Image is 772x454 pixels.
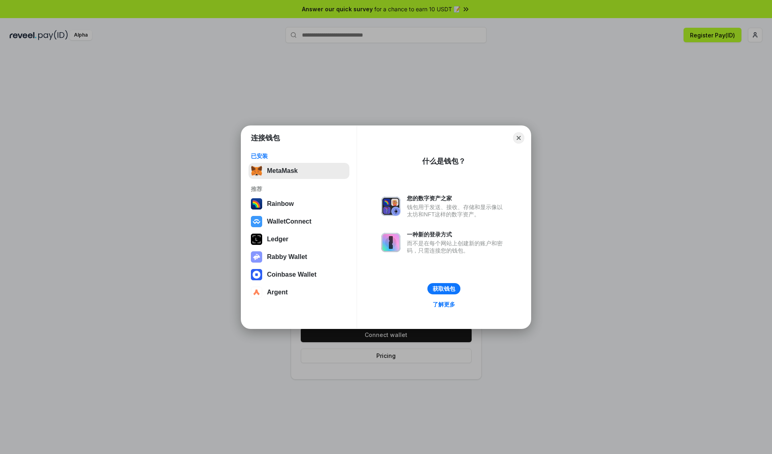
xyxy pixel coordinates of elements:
[433,285,455,292] div: 获取钱包
[407,203,507,218] div: 钱包用于发送、接收、存储和显示像以太坊和NFT这样的数字资产。
[267,253,307,261] div: Rabby Wallet
[407,195,507,202] div: 您的数字资产之家
[422,156,466,166] div: 什么是钱包？
[513,132,524,144] button: Close
[248,231,349,247] button: Ledger
[248,284,349,300] button: Argent
[251,287,262,298] img: svg+xml,%3Csvg%20width%3D%2228%22%20height%3D%2228%22%20viewBox%3D%220%200%2028%2028%22%20fill%3D...
[248,196,349,212] button: Rainbow
[267,167,298,175] div: MetaMask
[251,185,347,193] div: 推荐
[433,301,455,308] div: 了解更多
[407,231,507,238] div: 一种新的登录方式
[267,218,312,225] div: WalletConnect
[267,236,288,243] div: Ledger
[251,269,262,280] img: svg+xml,%3Csvg%20width%3D%2228%22%20height%3D%2228%22%20viewBox%3D%220%200%2028%2028%22%20fill%3D...
[267,271,316,278] div: Coinbase Wallet
[248,267,349,283] button: Coinbase Wallet
[251,198,262,210] img: svg+xml,%3Csvg%20width%3D%22120%22%20height%3D%22120%22%20viewBox%3D%220%200%20120%20120%22%20fil...
[248,163,349,179] button: MetaMask
[267,200,294,207] div: Rainbow
[428,299,460,310] a: 了解更多
[381,233,400,252] img: svg+xml,%3Csvg%20xmlns%3D%22http%3A%2F%2Fwww.w3.org%2F2000%2Fsvg%22%20fill%3D%22none%22%20viewBox...
[381,197,400,216] img: svg+xml,%3Csvg%20xmlns%3D%22http%3A%2F%2Fwww.w3.org%2F2000%2Fsvg%22%20fill%3D%22none%22%20viewBox...
[251,216,262,227] img: svg+xml,%3Csvg%20width%3D%2228%22%20height%3D%2228%22%20viewBox%3D%220%200%2028%2028%22%20fill%3D...
[267,289,288,296] div: Argent
[248,249,349,265] button: Rabby Wallet
[251,152,347,160] div: 已安装
[251,165,262,177] img: svg+xml,%3Csvg%20fill%3D%22none%22%20height%3D%2233%22%20viewBox%3D%220%200%2035%2033%22%20width%...
[248,214,349,230] button: WalletConnect
[407,240,507,254] div: 而不是在每个网站上创建新的账户和密码，只需连接您的钱包。
[251,133,280,143] h1: 连接钱包
[427,283,460,294] button: 获取钱包
[251,251,262,263] img: svg+xml,%3Csvg%20xmlns%3D%22http%3A%2F%2Fwww.w3.org%2F2000%2Fsvg%22%20fill%3D%22none%22%20viewBox...
[251,234,262,245] img: svg+xml,%3Csvg%20xmlns%3D%22http%3A%2F%2Fwww.w3.org%2F2000%2Fsvg%22%20width%3D%2228%22%20height%3...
